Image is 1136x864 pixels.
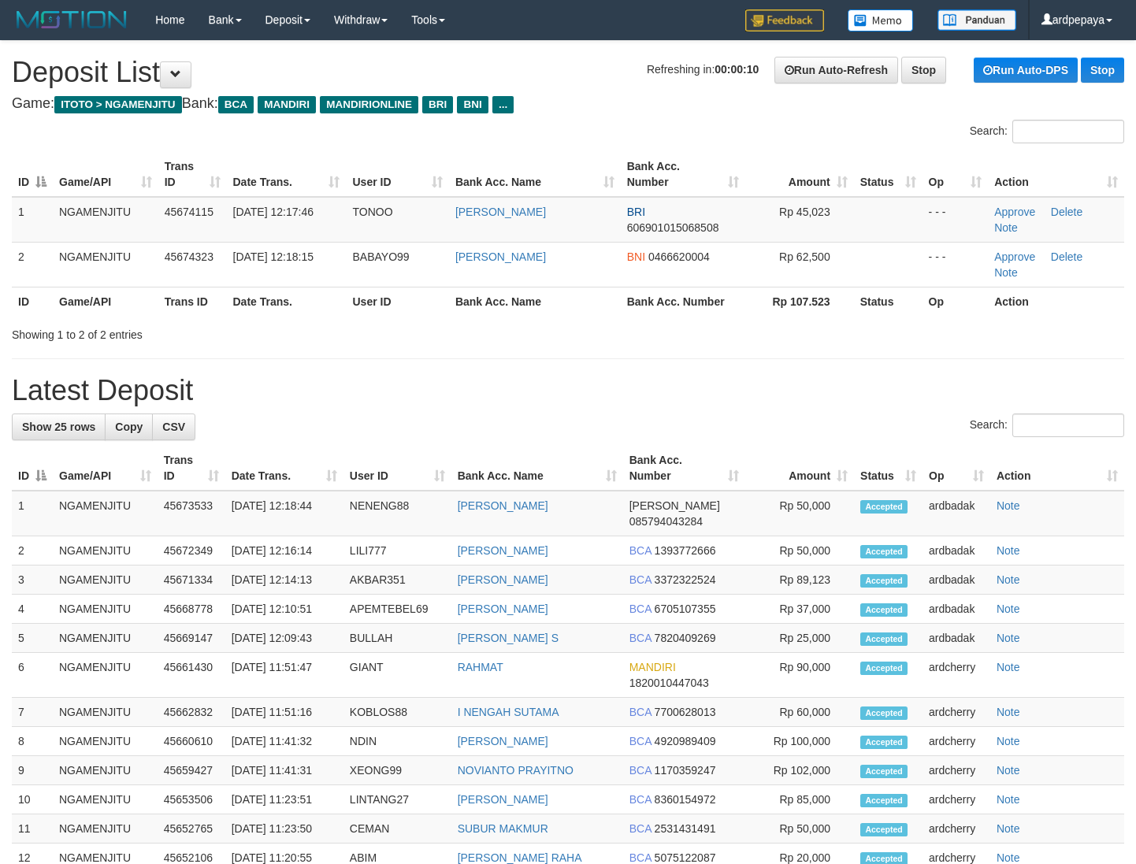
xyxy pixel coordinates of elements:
td: NGAMENJITU [53,491,158,536]
th: ID: activate to sort column descending [12,446,53,491]
td: 45653506 [158,785,225,814]
strong: 00:00:10 [715,63,759,76]
td: 1 [12,491,53,536]
th: User ID: activate to sort column ascending [343,446,451,491]
span: Copy 7820409269 to clipboard [655,632,716,644]
td: BULLAH [343,624,451,653]
span: BCA [629,764,652,777]
img: panduan.png [937,9,1016,31]
a: [PERSON_NAME] [458,573,548,586]
span: Rp 62,500 [779,250,830,263]
a: Note [997,822,1020,835]
img: Feedback.jpg [745,9,824,32]
td: 45673533 [158,491,225,536]
td: 45662832 [158,698,225,727]
span: Copy 085794043284 to clipboard [629,515,703,528]
h1: Deposit List [12,57,1124,88]
td: ardbadak [923,595,990,624]
span: BCA [629,706,652,718]
a: Run Auto-DPS [974,57,1078,83]
span: BRI [422,96,453,113]
td: 6 [12,653,53,698]
label: Search: [970,120,1124,143]
span: MANDIRI [629,661,676,673]
td: [DATE] 12:14:13 [225,565,343,595]
a: Note [997,851,1020,864]
th: Action [988,287,1124,316]
td: XEONG99 [343,756,451,785]
td: ardbadak [923,565,990,595]
th: Bank Acc. Name: activate to sort column ascending [449,152,621,197]
span: Accepted [860,662,908,675]
td: ardcherry [923,727,990,756]
a: CSV [152,413,195,440]
td: Rp 37,000 [745,595,854,624]
span: Accepted [860,765,908,778]
a: Stop [1081,57,1124,83]
th: Trans ID: activate to sort column ascending [158,446,225,491]
a: Approve [994,250,1035,263]
td: 45668778 [158,595,225,624]
td: ardbadak [923,536,990,565]
span: MANDIRIONLINE [320,96,418,113]
td: Rp 90,000 [745,653,854,698]
th: Rp 107.523 [745,287,853,316]
td: Rp 50,000 [745,536,854,565]
td: LILI777 [343,536,451,565]
a: RAHMAT [458,661,503,673]
td: ardcherry [923,785,990,814]
td: NGAMENJITU [53,536,158,565]
div: Showing 1 to 2 of 2 entries [12,321,462,343]
span: BCA [629,735,652,747]
th: Bank Acc. Name [449,287,621,316]
td: NDIN [343,727,451,756]
td: 4 [12,595,53,624]
a: Note [997,793,1020,806]
th: User ID [346,287,448,316]
span: Copy 2531431491 to clipboard [655,822,716,835]
td: ardcherry [923,756,990,785]
span: BCA [629,822,652,835]
a: Stop [901,57,946,83]
span: BNI [627,250,645,263]
span: Copy 4920989409 to clipboard [655,735,716,747]
span: Accepted [860,545,908,558]
h1: Latest Deposit [12,375,1124,406]
a: Copy [105,413,153,440]
a: Note [997,764,1020,777]
a: Run Auto-Refresh [774,57,898,83]
th: Op: activate to sort column ascending [923,446,990,491]
td: Rp 50,000 [745,814,854,844]
th: Bank Acc. Name: activate to sort column ascending [451,446,623,491]
span: Copy 8360154972 to clipboard [655,793,716,806]
th: Op [923,287,989,316]
th: ID: activate to sort column descending [12,152,53,197]
th: Op: activate to sort column ascending [923,152,989,197]
span: MANDIRI [258,96,316,113]
td: Rp 102,000 [745,756,854,785]
td: [DATE] 11:51:47 [225,653,343,698]
td: 45669147 [158,624,225,653]
span: Copy 7700628013 to clipboard [655,706,716,718]
span: Copy 5075122087 to clipboard [655,851,716,864]
span: Copy [115,421,143,433]
span: ITOTO > NGAMENJITU [54,96,182,113]
span: Accepted [860,736,908,749]
a: [PERSON_NAME] [458,544,548,557]
td: NGAMENJITU [53,624,158,653]
td: 45652765 [158,814,225,844]
h4: Game: Bank: [12,96,1124,112]
th: Status: activate to sort column ascending [854,446,923,491]
td: [DATE] 12:18:44 [225,491,343,536]
td: NENENG88 [343,491,451,536]
a: [PERSON_NAME] [455,250,546,263]
td: ardbadak [923,491,990,536]
td: NGAMENJITU [53,785,158,814]
td: 7 [12,698,53,727]
span: BCA [629,632,652,644]
a: SUBUR MAKMUR [458,822,548,835]
span: BCA [629,851,652,864]
td: - - - [923,242,989,287]
th: User ID: activate to sort column ascending [346,152,448,197]
td: AKBAR351 [343,565,451,595]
